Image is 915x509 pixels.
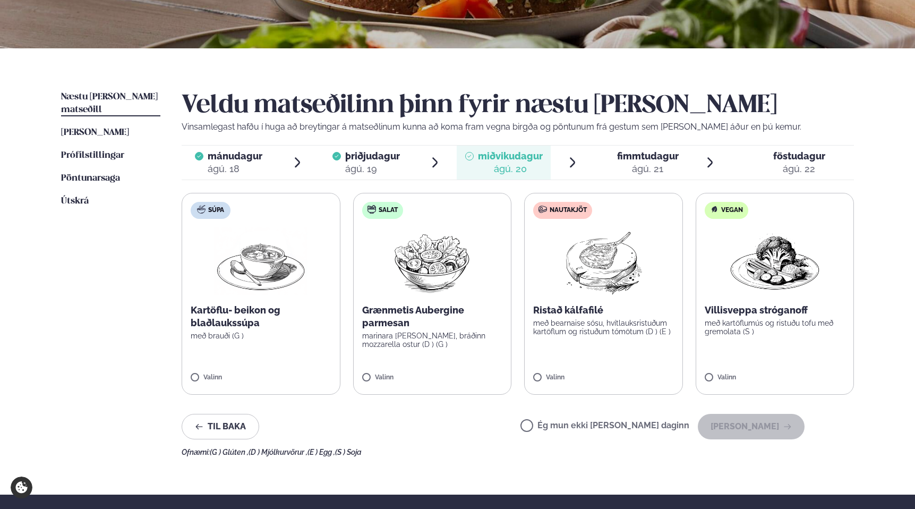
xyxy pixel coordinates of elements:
span: (E ) Egg , [307,448,335,456]
div: ágú. 19 [345,163,400,175]
p: Ristað kálfafilé [533,304,674,317]
img: soup.svg [197,205,206,214]
span: Súpa [208,206,224,215]
img: Salad.png [385,227,479,295]
p: Kartöflu- beikon og blaðlaukssúpa [191,304,331,329]
div: ágú. 22 [773,163,825,175]
p: Grænmetis Aubergine parmesan [362,304,503,329]
span: Pöntunarsaga [61,174,120,183]
a: Útskrá [61,195,89,208]
span: mánudagur [208,150,262,162]
a: Pöntunarsaga [61,172,120,185]
div: ágú. 21 [617,163,679,175]
a: [PERSON_NAME] [61,126,129,139]
div: ágú. 18 [208,163,262,175]
img: Vegan.png [728,227,822,295]
a: Næstu [PERSON_NAME] matseðill [61,91,160,116]
span: (D ) Mjólkurvörur , [249,448,307,456]
span: Útskrá [61,197,89,206]
span: þriðjudagur [345,150,400,162]
span: Vegan [721,206,743,215]
img: Vegan.svg [710,205,719,214]
p: Villisveppa stróganoff [705,304,845,317]
span: Prófílstillingar [61,151,124,160]
button: Til baka [182,414,259,439]
span: (G ) Glúten , [210,448,249,456]
span: Nautakjöt [550,206,587,215]
span: Salat [379,206,398,215]
div: Ofnæmi: [182,448,854,456]
button: [PERSON_NAME] [698,414,805,439]
span: [PERSON_NAME] [61,128,129,137]
span: fimmtudagur [617,150,679,162]
img: Lamb-Meat.png [557,227,651,295]
p: Vinsamlegast hafðu í huga að breytingar á matseðlinum kunna að koma fram vegna birgða og pöntunum... [182,121,854,133]
img: salad.svg [367,205,376,214]
a: Prófílstillingar [61,149,124,162]
p: með bearnaise sósu, hvítlauksristuðum kartöflum og ristuðum tómötum (D ) (E ) [533,319,674,336]
p: marinara [PERSON_NAME], bráðinn mozzarella ostur (D ) (G ) [362,332,503,349]
span: (S ) Soja [335,448,362,456]
img: Soup.png [214,227,307,295]
p: með brauði (G ) [191,332,331,340]
img: beef.svg [538,205,547,214]
span: föstudagur [773,150,825,162]
a: Cookie settings [11,477,32,498]
span: miðvikudagur [478,150,543,162]
h2: Veldu matseðilinn þinn fyrir næstu [PERSON_NAME] [182,91,854,121]
p: með kartöflumús og ristuðu tofu með gremolata (S ) [705,319,845,336]
span: Næstu [PERSON_NAME] matseðill [61,92,158,114]
div: ágú. 20 [478,163,543,175]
